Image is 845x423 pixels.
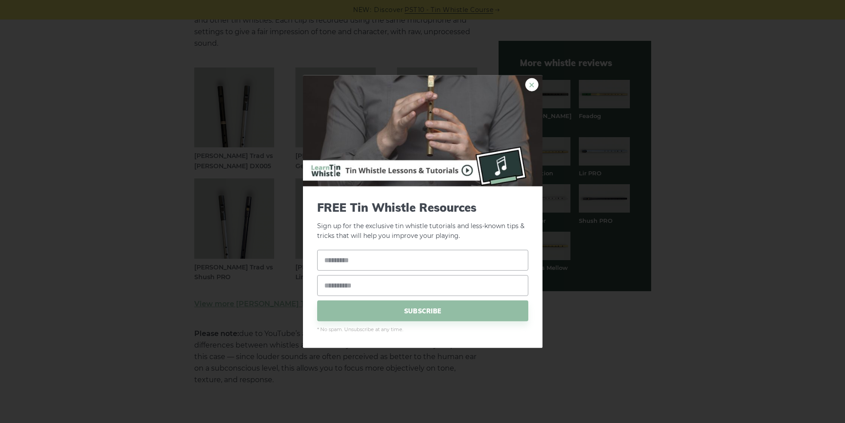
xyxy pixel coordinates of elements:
a: × [525,78,538,91]
img: Tin Whistle Buying Guide Preview [303,75,542,186]
span: * No spam. Unsubscribe at any time. [317,326,528,334]
p: Sign up for the exclusive tin whistle tutorials and less-known tips & tricks that will help you i... [317,200,528,241]
span: FREE Tin Whistle Resources [317,200,528,214]
span: SUBSCRIBE [317,300,528,321]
